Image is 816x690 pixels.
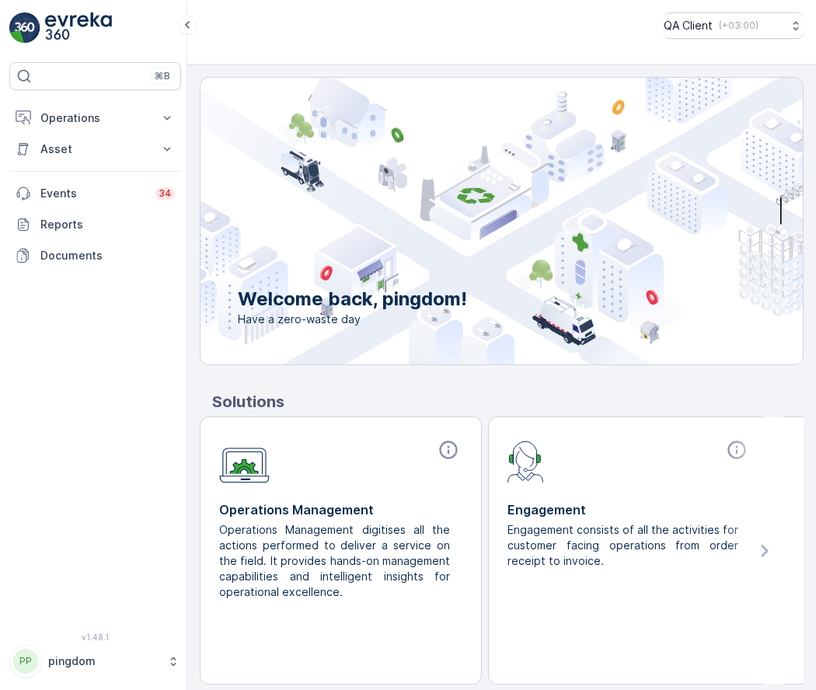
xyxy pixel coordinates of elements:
p: Welcome back, pingdom! [238,287,467,312]
p: Events [40,186,146,201]
p: ( +03:00 ) [719,19,758,32]
p: Solutions [212,390,804,413]
button: Asset [9,134,181,165]
p: pingdom [48,653,159,669]
p: Reports [40,217,175,232]
span: v 1.48.1 [9,632,181,642]
p: ⌘B [155,70,170,82]
button: Operations [9,103,181,134]
button: PPpingdom [9,645,181,678]
img: city illustration [131,78,803,364]
p: Engagement consists of all the activities for customer facing operations from order receipt to in... [507,522,738,569]
img: module-icon [507,439,544,483]
div: PP [13,649,38,674]
img: logo [9,12,40,44]
p: Asset [40,141,150,157]
a: Reports [9,209,181,240]
p: Operations Management digitises all the actions performed to deliver a service on the field. It p... [219,522,450,600]
a: Documents [9,240,181,271]
p: QA Client [664,18,713,33]
img: module-icon [219,439,270,483]
p: 34 [159,187,172,200]
p: Documents [40,248,175,263]
a: Events34 [9,178,181,209]
p: Operations Management [219,500,462,519]
button: QA Client(+03:00) [664,12,804,39]
p: Operations [40,110,150,126]
img: logo_light-DOdMpM7g.png [45,12,112,44]
span: Have a zero-waste day [238,312,467,327]
p: Engagement [507,500,751,519]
